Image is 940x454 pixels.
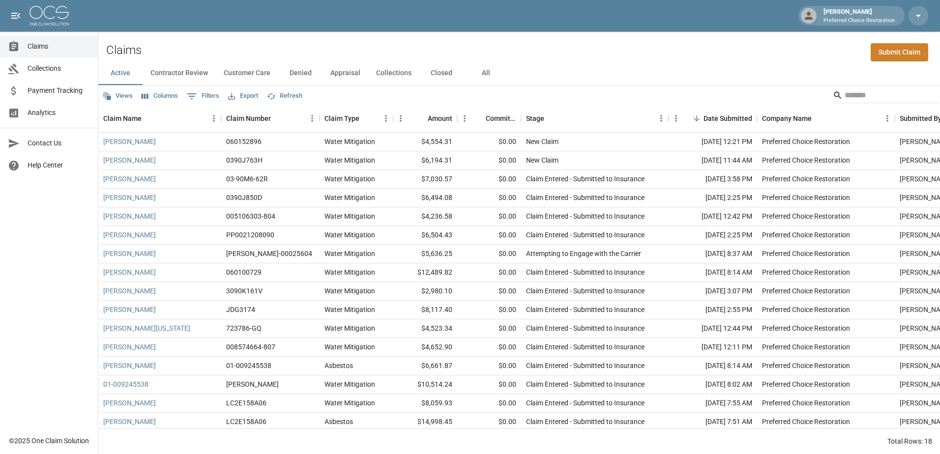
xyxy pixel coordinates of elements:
button: Contractor Review [143,61,216,85]
div: $7,030.57 [393,170,457,189]
div: [DATE] 12:42 PM [669,207,757,226]
a: [PERSON_NAME] [103,174,156,184]
div: Claim Name [98,105,221,132]
div: Amount [428,105,452,132]
div: $6,194.31 [393,151,457,170]
div: Stage [521,105,669,132]
div: 060152896 [226,137,262,146]
button: Export [226,88,261,104]
div: [DATE] 8:14 AM [669,357,757,375]
div: $0.00 [457,189,521,207]
div: [DATE] 12:21 PM [669,133,757,151]
button: Sort [142,112,155,125]
div: LC2E158A06 [226,417,266,426]
div: Water Mitigation [324,174,375,184]
div: [DATE] 8:02 AM [669,375,757,394]
div: Water Mitigation [324,193,375,202]
div: $0.00 [457,226,521,245]
div: Asbestos [324,361,353,370]
div: [DATE] 2:25 PM [669,189,757,207]
div: Water Mitigation [324,305,375,314]
button: Views [100,88,135,104]
div: Preferred Choice Restoration [762,174,850,184]
div: [DATE] 8:37 AM [669,245,757,263]
div: $5,636.25 [393,245,457,263]
span: Help Center [28,160,90,170]
button: Sort [544,112,558,125]
div: © 2025 One Claim Solution [9,436,89,446]
button: Denied [278,61,323,85]
div: $6,661.87 [393,357,457,375]
h2: Claims [106,43,142,57]
div: Water Mitigation [324,286,375,296]
div: [DATE] 11:44 AM [669,151,757,170]
div: $0.00 [457,170,521,189]
div: Claim Entered - Submitted to Insurance [526,211,645,221]
div: 01-009245538 [226,361,271,370]
div: Preferred Choice Restoration [762,323,850,333]
div: Claim Entered - Submitted to Insurance [526,417,645,426]
a: [PERSON_NAME][US_STATE] [103,323,190,333]
div: 008574664-807 [226,342,275,352]
a: 01-009245538 [103,379,148,389]
div: Preferred Choice Restoration [762,361,850,370]
a: [PERSON_NAME] [103,286,156,296]
div: Water Mitigation [324,342,375,352]
div: $6,494.08 [393,189,457,207]
span: Contact Us [28,138,90,148]
div: LC2E158A06 [226,398,266,408]
div: Preferred Choice Restoration [762,193,850,202]
div: Andra Davis [226,379,279,389]
a: [PERSON_NAME] [103,398,156,408]
button: Sort [271,112,285,125]
div: 03-90M6-62R [226,174,268,184]
div: Preferred Choice Restoration [762,249,850,258]
div: Committed Amount [486,105,516,132]
div: $0.00 [457,413,521,431]
div: Water Mitigation [324,249,375,258]
button: Sort [812,112,825,125]
div: [DATE] 7:55 AM [669,394,757,413]
div: 0390J850D [226,193,262,202]
div: $12,489.82 [393,263,457,282]
div: Claim Entered - Submitted to Insurance [526,174,645,184]
div: Stage [526,105,544,132]
div: $4,523.34 [393,319,457,338]
div: $0.00 [457,319,521,338]
button: Menu [305,111,320,126]
div: Amount [393,105,457,132]
div: Water Mitigation [324,137,375,146]
a: [PERSON_NAME] [103,361,156,370]
button: Show filters [184,88,222,104]
div: Preferred Choice Restoration [762,211,850,221]
div: $0.00 [457,394,521,413]
div: Date Submitted [704,105,752,132]
div: New Claim [526,155,558,165]
div: Water Mitigation [324,379,375,389]
div: $2,980.10 [393,282,457,301]
div: $0.00 [457,282,521,301]
div: Water Mitigation [324,155,375,165]
button: Sort [472,112,486,125]
div: PP0021208090 [226,230,274,240]
div: Date Submitted [669,105,757,132]
div: Water Mitigation [324,398,375,408]
div: Claim Entered - Submitted to Insurance [526,193,645,202]
div: Claim Type [324,105,359,132]
div: $4,236.58 [393,207,457,226]
div: Preferred Choice Restoration [762,230,850,240]
button: Closed [419,61,464,85]
div: Total Rows: 18 [887,436,932,446]
div: $8,117.40 [393,301,457,319]
div: JDG3174 [226,305,255,314]
div: Preferred Choice Restoration [762,417,850,426]
div: $0.00 [457,151,521,170]
div: Claim Number [221,105,320,132]
div: Search [833,87,938,105]
a: [PERSON_NAME] [103,249,156,258]
div: PRAH-00025604 [226,249,312,258]
p: Preferred Choice Restoration [823,17,895,25]
span: Analytics [28,108,90,118]
div: Claim Entered - Submitted to Insurance [526,379,645,389]
button: Sort [414,112,428,125]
